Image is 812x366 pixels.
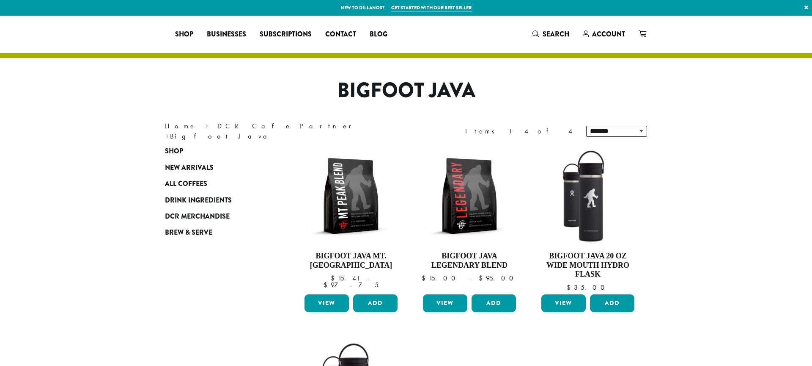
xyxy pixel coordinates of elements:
h4: Bigfoot Java Mt. [GEOGRAPHIC_DATA] [302,252,400,270]
span: › [205,118,208,131]
span: – [467,274,471,283]
span: Search [543,29,569,39]
span: Blog [370,29,387,40]
span: $ [324,280,331,289]
span: $ [331,274,338,283]
span: All Coffees [165,179,207,189]
bdi: 15.41 [331,274,360,283]
span: Drink Ingredients [165,195,232,206]
a: View [304,294,349,312]
a: Brew & Serve [165,225,266,241]
h4: Bigfoot Java Legendary Blend [421,252,518,270]
img: BFJ_Legendary_12oz-300x300.png [421,147,518,245]
span: $ [422,274,429,283]
bdi: 35.00 [567,283,609,292]
span: Subscriptions [260,29,312,40]
a: Search [526,27,576,41]
span: – [368,274,371,283]
span: Shop [175,29,193,40]
h4: Bigfoot Java 20 oz Wide Mouth Hydro Flask [539,252,636,279]
span: $ [479,274,486,283]
a: Bigfoot Java 20 oz Wide Mouth Hydro Flask $35.00 [539,147,636,291]
a: New Arrivals [165,160,266,176]
a: Shop [168,28,200,41]
button: Add [590,294,634,312]
bdi: 97.75 [324,280,379,289]
span: Shop [165,146,183,157]
a: DCR Merchandise [165,208,266,225]
button: Add [472,294,516,312]
span: Account [592,29,625,39]
a: Home [165,122,196,130]
span: › [166,128,169,141]
div: Items 1-4 of 4 [465,126,573,136]
button: Add [353,294,398,312]
img: BFJ_MtPeak_12oz-300x300.png [302,147,400,245]
nav: Breadcrumb [165,121,393,141]
span: $ [567,283,574,292]
a: Bigfoot Java Mt. [GEOGRAPHIC_DATA] [302,147,400,291]
span: Contact [325,29,356,40]
a: View [541,294,586,312]
bdi: 15.00 [422,274,459,283]
bdi: 95.00 [479,274,517,283]
a: All Coffees [165,176,266,192]
span: Businesses [207,29,246,40]
a: DCR Cafe Partner [217,122,357,130]
a: Get started with our best seller [391,4,472,11]
a: Bigfoot Java Legendary Blend [421,147,518,291]
h1: Bigfoot Java [159,78,653,103]
a: View [423,294,467,312]
span: Brew & Serve [165,227,212,238]
span: DCR Merchandise [165,211,230,222]
img: LO2867-BFJ-Hydro-Flask-20oz-WM-wFlex-Sip-Lid-Black-300x300.jpg [539,147,636,245]
a: Drink Ingredients [165,192,266,208]
span: New Arrivals [165,163,214,173]
a: Shop [165,143,266,159]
